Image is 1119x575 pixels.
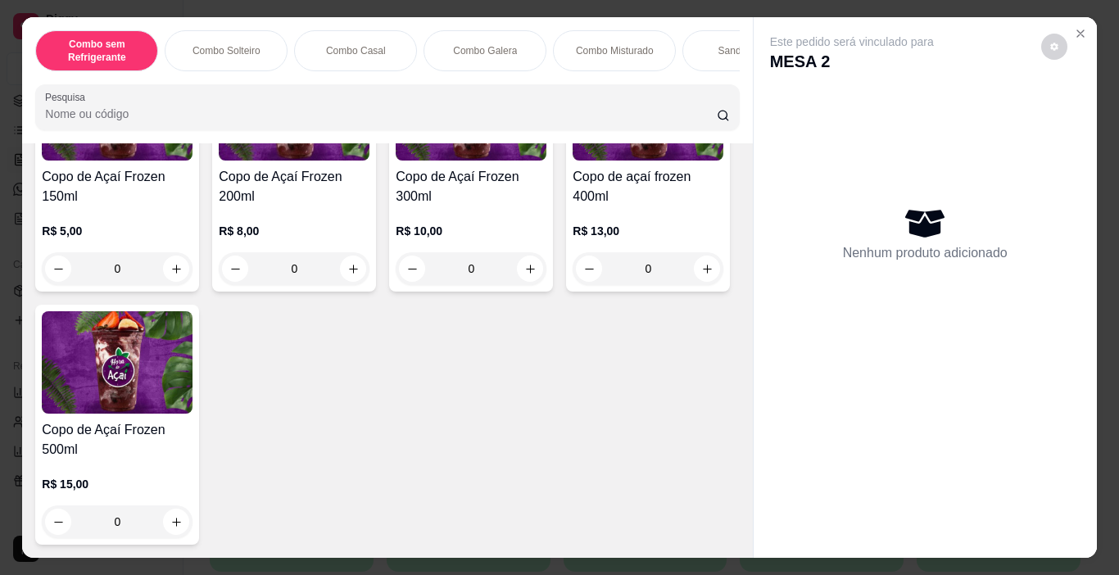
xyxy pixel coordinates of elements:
p: Combo Solteiro [193,44,260,57]
p: R$ 13,00 [573,223,723,239]
p: R$ 15,00 [42,476,193,492]
button: increase-product-quantity [163,256,189,282]
p: R$ 5,00 [42,223,193,239]
input: Pesquisa [45,106,717,122]
h4: Copo de Açaí Frozen 300ml [396,167,546,206]
h4: Copo de açaí frozen 400ml [573,167,723,206]
button: decrease-product-quantity [45,256,71,282]
h4: Copo de Açaí Frozen 150ml [42,167,193,206]
p: MESA 2 [770,50,934,73]
p: Nenhum produto adicionado [843,243,1008,263]
button: Close [1067,20,1094,47]
p: Combo sem Refrigerante [49,38,144,64]
p: R$ 10,00 [396,223,546,239]
p: Combo Misturado [576,44,654,57]
label: Pesquisa [45,90,91,104]
p: R$ 8,00 [219,223,369,239]
img: product-image [42,311,193,414]
h4: Copo de Açaí Frozen 200ml [219,167,369,206]
p: Combo Galera [453,44,517,57]
p: Este pedido será vinculado para [770,34,934,50]
p: Sanduíches [718,44,770,57]
p: Combo Casal [326,44,386,57]
h4: Copo de Açaí Frozen 500ml [42,420,193,460]
button: decrease-product-quantity [1041,34,1067,60]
